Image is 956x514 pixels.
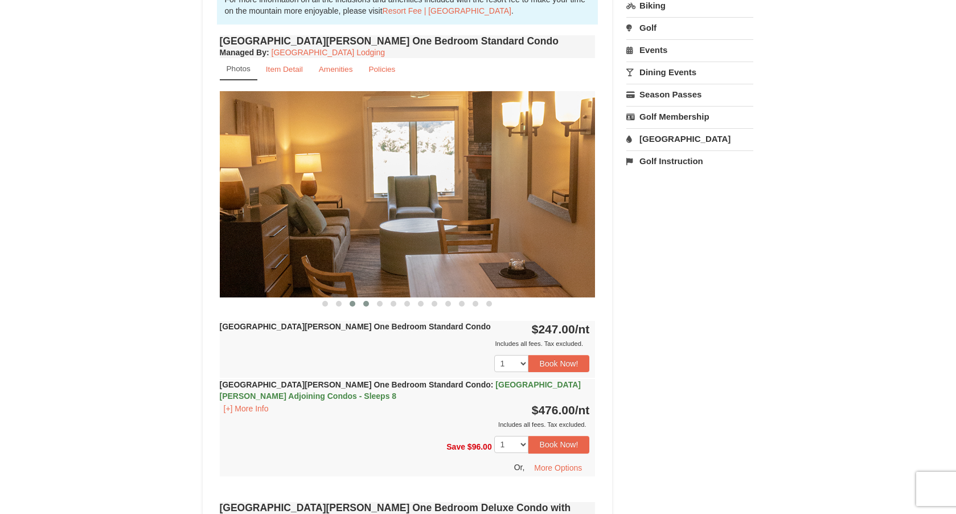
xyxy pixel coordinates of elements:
span: $96.00 [467,442,492,451]
span: /nt [575,323,590,336]
a: Golf Membership [626,106,753,127]
span: /nt [575,403,590,417]
a: Season Passes [626,84,753,105]
a: Amenities [311,58,360,80]
div: Includes all fees. Tax excluded. [220,338,590,349]
strong: [GEOGRAPHIC_DATA][PERSON_NAME] One Bedroom Standard Condo [220,380,581,401]
a: Events [626,39,753,60]
a: Item Detail [259,58,310,80]
strong: : [220,48,269,57]
small: Policies [368,65,395,74]
a: Dining Events [626,62,753,83]
a: Resort Fee | [GEOGRAPHIC_DATA] [383,6,511,15]
a: [GEOGRAPHIC_DATA] Lodging [272,48,385,57]
a: [GEOGRAPHIC_DATA] [626,128,753,149]
small: Photos [227,64,251,73]
a: Golf [626,17,753,38]
strong: [GEOGRAPHIC_DATA][PERSON_NAME] One Bedroom Standard Condo [220,322,491,331]
div: Includes all fees. Tax excluded. [220,419,590,430]
small: Amenities [319,65,353,74]
h4: [GEOGRAPHIC_DATA][PERSON_NAME] One Bedroom Standard Condo [220,35,596,47]
span: Or, [514,462,525,471]
a: Golf Instruction [626,150,753,172]
button: Book Now! [528,436,590,453]
button: More Options [527,459,589,476]
a: Photos [220,58,257,80]
span: Managed By [220,48,266,57]
img: 18876286-191-b92e729b.jpg [220,91,596,297]
span: : [491,380,494,389]
small: Item Detail [266,65,303,74]
a: Policies [361,58,403,80]
span: $476.00 [532,403,575,417]
strong: $247.00 [532,323,590,336]
button: Book Now! [528,355,590,372]
span: Save [446,442,465,451]
button: [+] More Info [220,402,273,415]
